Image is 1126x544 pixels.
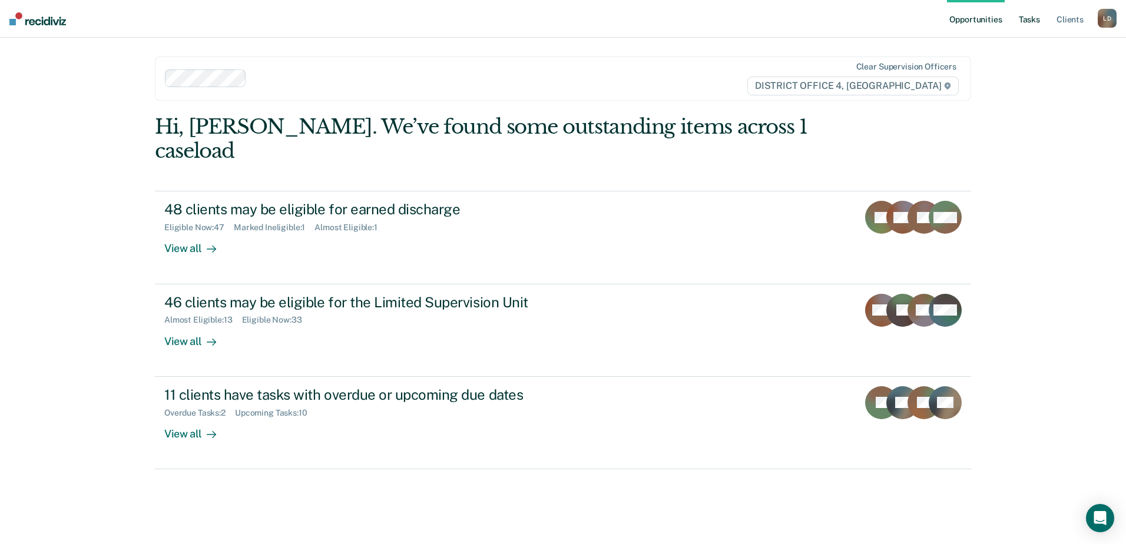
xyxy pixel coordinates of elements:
div: Almost Eligible : 1 [314,223,387,233]
div: View all [164,417,230,440]
div: Almost Eligible : 13 [164,315,242,325]
img: Recidiviz [9,12,66,25]
div: Hi, [PERSON_NAME]. We’ve found some outstanding items across 1 caseload [155,115,808,163]
div: Clear supervision officers [856,62,956,72]
div: L D [1098,9,1117,28]
div: View all [164,325,230,348]
div: Open Intercom Messenger [1086,504,1114,532]
div: Overdue Tasks : 2 [164,408,235,418]
div: Eligible Now : 33 [242,315,312,325]
a: 46 clients may be eligible for the Limited Supervision UnitAlmost Eligible:13Eligible Now:33View all [155,284,971,377]
div: View all [164,233,230,256]
div: Eligible Now : 47 [164,223,234,233]
button: LD [1098,9,1117,28]
a: 48 clients may be eligible for earned dischargeEligible Now:47Marked Ineligible:1Almost Eligible:... [155,191,971,284]
a: 11 clients have tasks with overdue or upcoming due datesOverdue Tasks:2Upcoming Tasks:10View all [155,377,971,469]
div: 48 clients may be eligible for earned discharge [164,201,578,218]
div: Upcoming Tasks : 10 [235,408,317,418]
div: Marked Ineligible : 1 [234,223,314,233]
div: 46 clients may be eligible for the Limited Supervision Unit [164,294,578,311]
span: DISTRICT OFFICE 4, [GEOGRAPHIC_DATA] [747,77,959,95]
div: 11 clients have tasks with overdue or upcoming due dates [164,386,578,403]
